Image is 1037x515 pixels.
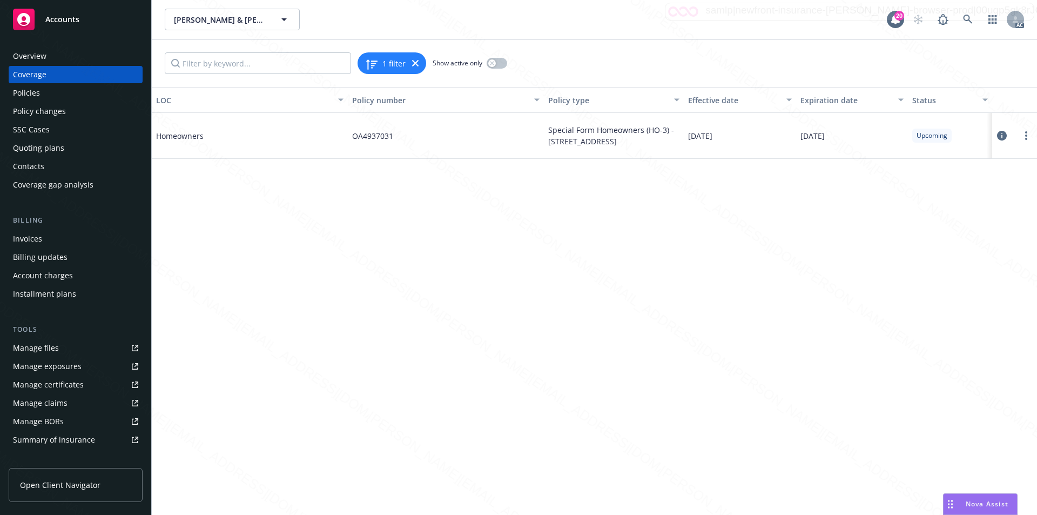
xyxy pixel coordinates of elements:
div: Manage certificates [13,376,84,393]
button: Policy type [544,87,684,113]
a: Manage files [9,339,143,357]
div: Policy number [352,95,528,106]
div: Billing updates [13,249,68,266]
button: Status [908,87,992,113]
a: Account charges [9,267,143,284]
div: Invoices [13,230,42,248]
input: Filter by keyword... [165,52,351,74]
button: Nova Assist [943,493,1018,515]
span: Upcoming [917,131,947,141]
a: Summary of insurance [9,431,143,449]
div: Manage claims [13,394,68,412]
span: Homeowners [156,130,318,142]
a: Accounts [9,4,143,35]
div: Effective date [688,95,779,106]
div: Policy type [548,95,668,106]
a: Manage exposures [9,358,143,375]
div: Overview [13,48,46,65]
div: Manage BORs [13,413,64,430]
a: Report a Bug [932,9,954,30]
span: 1 filter [382,58,406,69]
div: Drag to move [944,494,957,514]
span: [DATE] [688,130,712,142]
div: Manage exposures [13,358,82,375]
div: Manage files [13,339,59,357]
span: Special Form Homeowners (HO-3) - [STREET_ADDRESS] [548,124,679,147]
div: Coverage [13,66,46,83]
span: Show active only [433,58,482,68]
a: Search [957,9,979,30]
a: Manage BORs [9,413,143,430]
div: SSC Cases [13,121,50,138]
button: Expiration date [796,87,908,113]
a: Overview [9,48,143,65]
span: Accounts [45,15,79,24]
a: Policy changes [9,103,143,120]
a: Invoices [9,230,143,248]
a: Contacts [9,158,143,175]
div: Billing [9,215,143,226]
a: Billing updates [9,249,143,266]
span: OA4937031 [352,130,393,142]
div: Tools [9,324,143,335]
a: Start snowing [907,9,929,30]
span: Nova Assist [966,499,1008,509]
div: Installment plans [13,285,76,303]
div: Policies [13,84,40,102]
a: Coverage gap analysis [9,176,143,193]
a: Installment plans [9,285,143,303]
span: Open Client Navigator [20,479,100,491]
button: LOC [152,87,348,113]
button: Policy number [348,87,544,113]
a: SSC Cases [9,121,143,138]
div: 20 [894,11,904,21]
div: Summary of insurance [13,431,95,449]
div: Contacts [13,158,44,175]
a: Manage claims [9,394,143,412]
span: [PERSON_NAME] & [PERSON_NAME] [174,14,267,25]
div: Quoting plans [13,139,64,157]
div: Coverage gap analysis [13,176,93,193]
a: Manage certificates [9,376,143,393]
div: Account charges [13,267,73,284]
a: more [1020,129,1033,142]
button: Effective date [684,87,796,113]
button: [PERSON_NAME] & [PERSON_NAME] [165,9,300,30]
span: [DATE] [800,130,825,142]
a: Policies [9,84,143,102]
div: Policy changes [13,103,66,120]
div: Status [912,95,976,106]
a: Switch app [982,9,1004,30]
a: Coverage [9,66,143,83]
div: LOC [156,95,332,106]
a: Quoting plans [9,139,143,157]
div: Expiration date [800,95,892,106]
